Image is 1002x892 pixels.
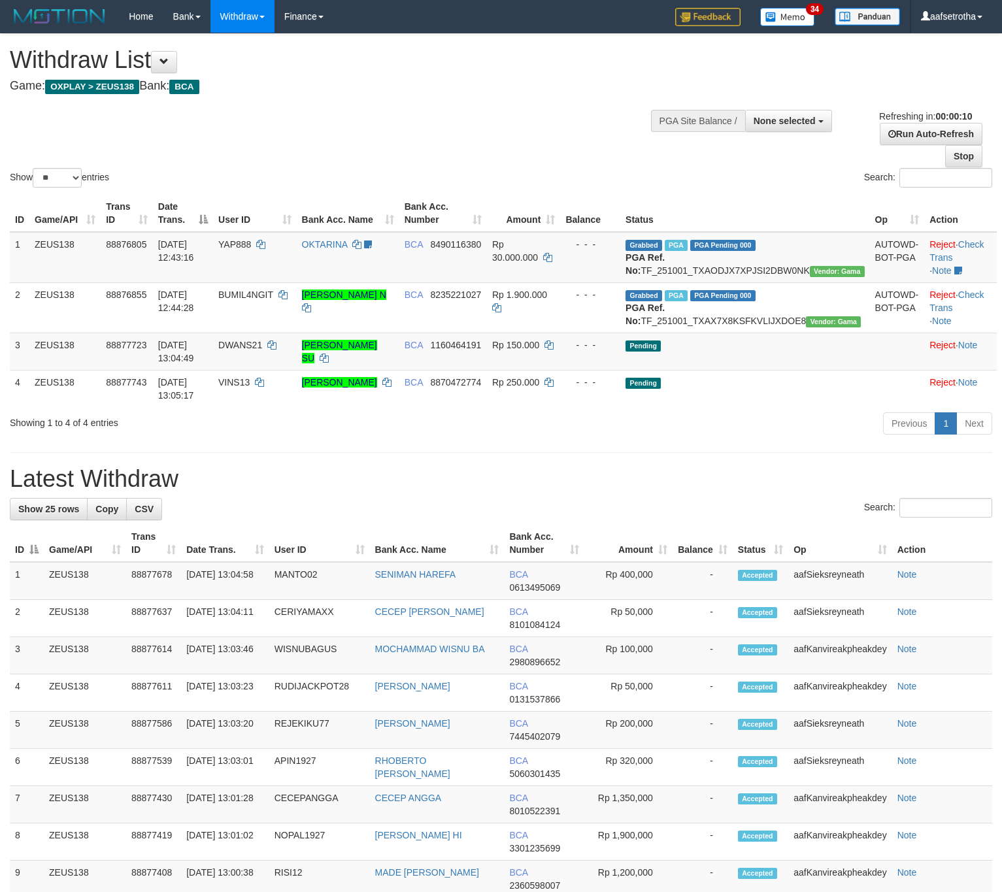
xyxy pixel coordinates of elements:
th: Bank Acc. Number: activate to sort column ascending [399,195,487,232]
a: [PERSON_NAME] [302,377,377,388]
td: · · [924,282,997,333]
td: - [673,637,733,674]
span: BCA [509,755,527,766]
span: BCA [509,718,527,729]
div: - - - [565,288,615,301]
a: [PERSON_NAME] N [302,289,386,300]
td: ZEUS138 [44,562,126,600]
span: Copy 1160464191 to clipboard [430,340,481,350]
a: Check Trans [929,239,984,263]
span: Copy 0131537866 to clipboard [509,694,560,704]
td: CECEPANGGA [269,786,370,823]
a: RHOBERTO [PERSON_NAME] [375,755,450,779]
td: [DATE] 13:03:46 [181,637,269,674]
th: Game/API: activate to sort column ascending [29,195,101,232]
a: Reject [929,377,956,388]
span: CSV [135,504,154,514]
td: TF_251001_TXAX7X8KSFKVLIJXDOE8 [620,282,869,333]
th: User ID: activate to sort column ascending [269,525,370,562]
td: 3 [10,333,29,370]
th: Trans ID: activate to sort column ascending [101,195,153,232]
span: Marked by aafnoeunsreypich [665,290,688,301]
td: - [673,712,733,749]
th: Amount: activate to sort column ascending [584,525,673,562]
td: 6 [10,749,44,786]
a: Note [897,793,917,803]
th: Bank Acc. Name: activate to sort column ascending [297,195,399,232]
button: None selected [745,110,832,132]
td: · [924,333,997,370]
a: Note [897,718,917,729]
td: - [673,749,733,786]
td: APIN1927 [269,749,370,786]
span: BCA [509,644,527,654]
td: aafKanvireakpheakdey [788,786,892,823]
td: 88877430 [126,786,181,823]
td: ZEUS138 [29,232,101,283]
span: Pending [626,340,661,352]
th: Game/API: activate to sort column ascending [44,525,126,562]
td: Rp 50,000 [584,600,673,637]
input: Search: [899,498,992,518]
td: - [673,674,733,712]
td: AUTOWD-BOT-PGA [870,232,925,283]
td: [DATE] 13:03:23 [181,674,269,712]
td: Rp 320,000 [584,749,673,786]
h1: Latest Withdraw [10,466,992,492]
a: [PERSON_NAME] SU [302,340,377,363]
a: Note [897,644,917,654]
span: BCA [405,289,423,300]
span: OXPLAY > ZEUS138 [45,80,139,94]
td: aafKanvireakpheakdey [788,637,892,674]
th: Action [892,525,992,562]
div: PGA Site Balance / [651,110,745,132]
td: 88877678 [126,562,181,600]
td: - [673,786,733,823]
input: Search: [899,168,992,188]
span: Rp 1.900.000 [492,289,547,300]
a: [PERSON_NAME] [375,681,450,691]
td: 1 [10,232,29,283]
td: ZEUS138 [44,712,126,749]
th: Date Trans.: activate to sort column descending [153,195,213,232]
td: 3 [10,637,44,674]
a: Reject [929,289,956,300]
span: 34 [806,3,824,15]
a: MOCHAMMAD WISNU BA [375,644,485,654]
span: None selected [754,116,816,126]
td: ZEUS138 [29,370,101,407]
td: REJEKIKU77 [269,712,370,749]
td: AUTOWD-BOT-PGA [870,282,925,333]
span: BCA [509,867,527,878]
strong: 00:00:10 [935,111,972,122]
a: Note [958,377,978,388]
td: ZEUS138 [44,786,126,823]
a: OKTARINA [302,239,348,250]
td: Rp 200,000 [584,712,673,749]
td: · [924,370,997,407]
span: Accepted [738,644,777,655]
td: aafSieksreyneath [788,749,892,786]
span: Copy 7445402079 to clipboard [509,731,560,742]
th: Balance: activate to sort column ascending [673,525,733,562]
span: Accepted [738,719,777,730]
img: Feedback.jpg [675,8,741,26]
th: Trans ID: activate to sort column ascending [126,525,181,562]
td: aafSieksreyneath [788,712,892,749]
span: Copy 8010522391 to clipboard [509,806,560,816]
span: [DATE] 12:43:16 [158,239,194,263]
span: PGA Pending [690,240,756,251]
h4: Game: Bank: [10,80,655,93]
a: Note [897,830,917,840]
span: Accepted [738,682,777,693]
span: Accepted [738,570,777,581]
td: 2 [10,600,44,637]
td: [DATE] 13:04:11 [181,600,269,637]
a: Note [897,681,917,691]
th: Op: activate to sort column ascending [788,525,892,562]
span: BCA [169,80,199,94]
a: Note [932,265,952,276]
span: Grabbed [626,240,662,251]
span: BCA [509,569,527,580]
td: aafKanvireakpheakdey [788,823,892,861]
